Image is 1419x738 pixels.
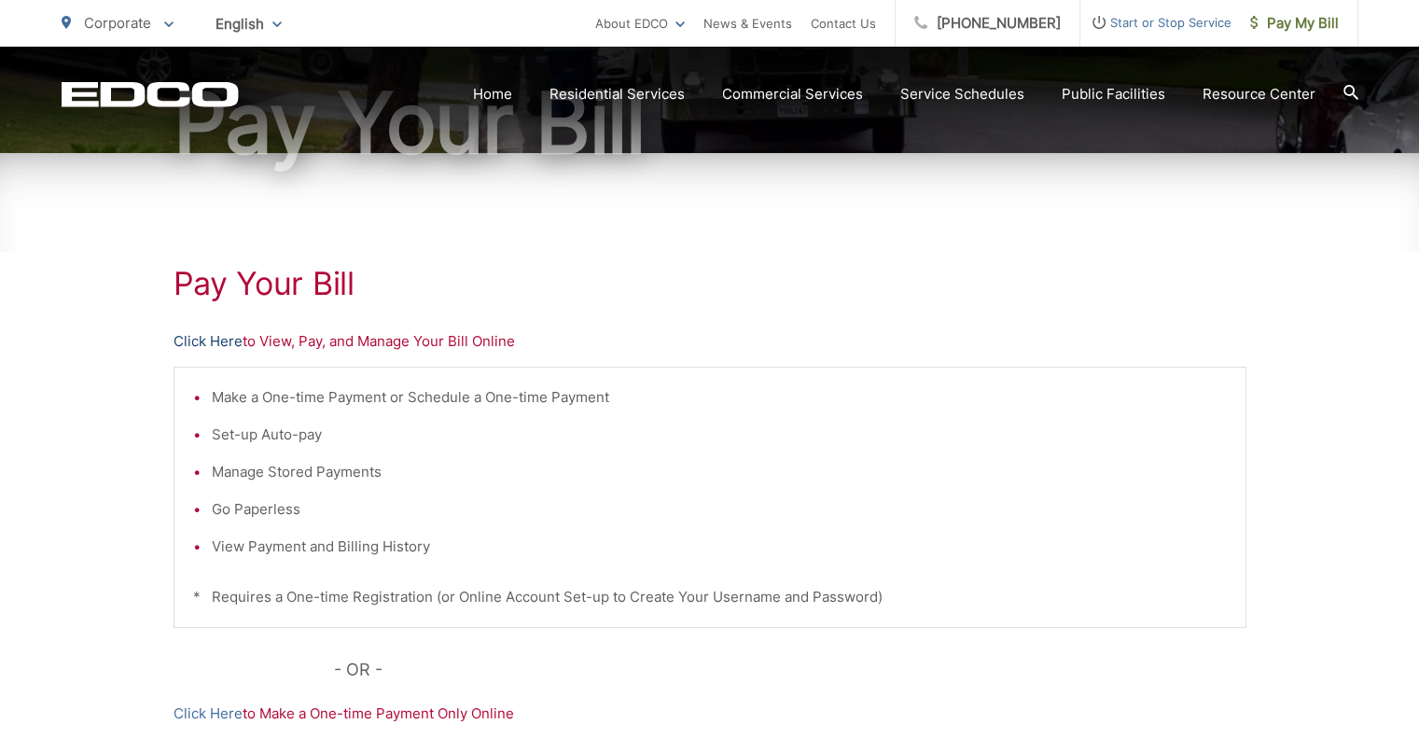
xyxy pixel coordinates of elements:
li: View Payment and Billing History [212,536,1227,558]
li: Manage Stored Payments [212,461,1227,483]
a: Click Here [174,330,243,353]
a: Click Here [174,703,243,725]
h1: Pay Your Bill [62,77,1358,170]
h1: Pay Your Bill [174,265,1246,302]
p: - OR - [334,656,1246,684]
a: Contact Us [811,12,876,35]
a: News & Events [703,12,792,35]
p: * Requires a One-time Registration (or Online Account Set-up to Create Your Username and Password) [193,586,1227,608]
a: Service Schedules [900,83,1024,105]
a: Public Facilities [1062,83,1165,105]
a: About EDCO [595,12,685,35]
li: Make a One-time Payment or Schedule a One-time Payment [212,386,1227,409]
a: Residential Services [550,83,685,105]
a: EDCD logo. Return to the homepage. [62,81,239,107]
a: Home [473,83,512,105]
a: Resource Center [1203,83,1315,105]
span: English [202,7,296,40]
p: to Make a One-time Payment Only Online [174,703,1246,725]
p: to View, Pay, and Manage Your Bill Online [174,330,1246,353]
a: Commercial Services [722,83,863,105]
li: Set-up Auto-pay [212,424,1227,446]
span: Pay My Bill [1250,12,1339,35]
span: Corporate [84,14,151,32]
li: Go Paperless [212,498,1227,521]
